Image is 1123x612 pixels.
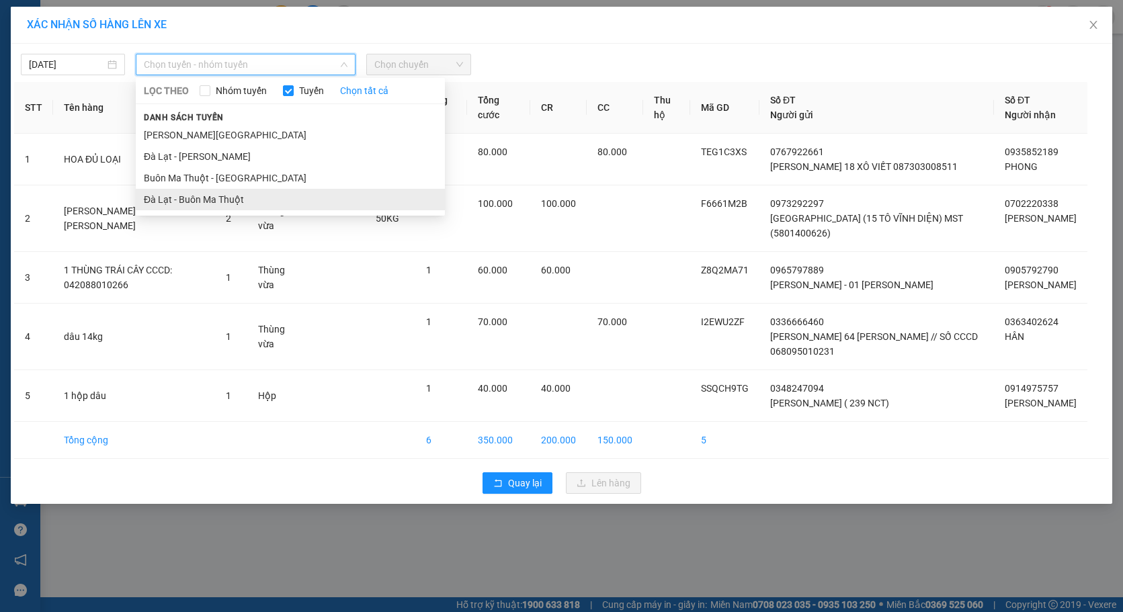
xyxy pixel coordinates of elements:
[770,110,813,120] span: Người gửi
[1005,213,1077,224] span: [PERSON_NAME]
[415,422,467,459] td: 6
[770,265,824,275] span: 0965797889
[14,304,53,370] td: 4
[14,370,53,422] td: 5
[53,185,215,252] td: [PERSON_NAME] + [PERSON_NAME]
[587,422,643,459] td: 150.000
[770,279,933,290] span: [PERSON_NAME] - 01 [PERSON_NAME]
[770,161,958,172] span: [PERSON_NAME] 18 XÔ VIẾT 087303008511
[597,146,627,157] span: 80.000
[508,476,542,490] span: Quay lại
[1005,95,1030,105] span: Số ĐT
[597,316,627,327] span: 70.000
[770,383,824,394] span: 0348247094
[1088,19,1099,30] span: close
[467,82,530,134] th: Tổng cước
[226,390,231,401] span: 1
[53,134,215,185] td: HOA ĐỦ LOẠI
[294,83,329,98] span: Tuyến
[14,134,53,185] td: 1
[426,316,431,327] span: 1
[478,265,507,275] span: 60.000
[467,422,530,459] td: 350.000
[483,472,552,494] button: rollbackQuay lại
[14,252,53,304] td: 3
[247,252,308,304] td: Thùng vừa
[770,213,963,238] span: [GEOGRAPHIC_DATA] (15 TÔ VĨNH DIỆN) MST (5801400626)
[1005,198,1058,209] span: 0702220338
[478,198,513,209] span: 100.000
[530,422,587,459] td: 200.000
[14,82,53,134] th: STT
[53,370,215,422] td: 1 hộp dâu
[374,54,462,75] span: Chọn chuyến
[136,146,445,167] li: Đà Lạt - [PERSON_NAME]
[1005,316,1058,327] span: 0363402624
[144,83,189,98] span: LỌC THEO
[1005,265,1058,275] span: 0905792790
[770,398,889,408] span: [PERSON_NAME] ( 239 NCT)
[247,185,308,252] td: Thùng vừa
[701,198,747,209] span: F6661M2B
[136,112,232,124] span: Danh sách tuyến
[1005,161,1038,172] span: PHONG
[770,331,978,357] span: [PERSON_NAME] 64 [PERSON_NAME] // SỐ CCCD 068095010231
[770,95,796,105] span: Số ĐT
[1005,110,1056,120] span: Người nhận
[1075,7,1112,44] button: Close
[701,265,749,275] span: Z8Q2MA71
[1005,398,1077,408] span: [PERSON_NAME]
[53,422,215,459] td: Tổng cộng
[226,213,231,224] span: 2
[53,82,215,134] th: Tên hàng
[210,83,272,98] span: Nhóm tuyến
[376,213,399,224] span: 50KG
[340,60,348,69] span: down
[566,472,641,494] button: uploadLên hàng
[541,383,571,394] span: 40.000
[1005,331,1024,342] span: HÂN
[247,370,308,422] td: Hộp
[144,54,347,75] span: Chọn tuyến - nhóm tuyến
[478,316,507,327] span: 70.000
[701,316,745,327] span: I2EWU2ZF
[226,272,231,283] span: 1
[340,83,388,98] a: Chọn tất cả
[27,18,167,31] span: XÁC NHẬN SỐ HÀNG LÊN XE
[690,422,759,459] td: 5
[690,82,759,134] th: Mã GD
[478,383,507,394] span: 40.000
[478,146,507,157] span: 80.000
[426,383,431,394] span: 1
[701,146,747,157] span: TEG1C3XS
[1005,146,1058,157] span: 0935852189
[136,167,445,189] li: Buôn Ma Thuột - [GEOGRAPHIC_DATA]
[53,252,215,304] td: 1 THÙNG TRÁI CÂY CCCD: 042088010266
[643,82,690,134] th: Thu hộ
[770,198,824,209] span: 0973292297
[541,265,571,275] span: 60.000
[530,82,587,134] th: CR
[14,185,53,252] td: 2
[53,304,215,370] td: dâu 14kg
[701,383,749,394] span: SSQCH9TG
[136,124,445,146] li: [PERSON_NAME][GEOGRAPHIC_DATA]
[770,316,824,327] span: 0336666460
[541,198,576,209] span: 100.000
[29,57,105,72] input: 11/10/2025
[1005,279,1077,290] span: [PERSON_NAME]
[587,82,643,134] th: CC
[136,189,445,210] li: Đà Lạt - Buôn Ma Thuột
[426,265,431,275] span: 1
[226,331,231,342] span: 1
[1005,383,1058,394] span: 0914975757
[493,478,503,489] span: rollback
[247,304,308,370] td: Thùng vừa
[770,146,824,157] span: 0767922661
